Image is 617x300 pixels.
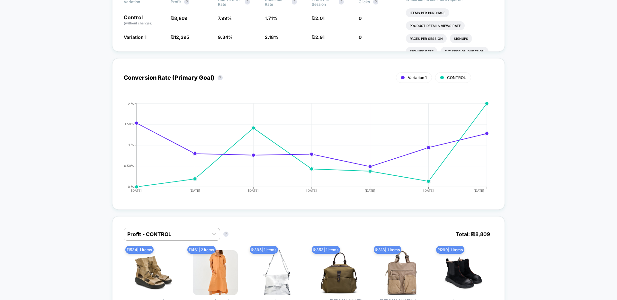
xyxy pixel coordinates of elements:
button: ? [223,232,228,237]
button: ? [218,75,223,80]
span: 8,809 [174,15,187,21]
tspan: 1 % [129,143,134,147]
span: 9.34 % [218,34,233,40]
li: Signups Rate [406,47,437,56]
span: ₪ 299 | 1 items [436,246,464,254]
img: תיק גב ניילון כיס קידמי ירוק [317,250,362,295]
img: מגפוני עור תפר בולט גומי בצדדים שחור [441,250,486,295]
img: תיק ניילון משולב עור בז' [379,250,424,295]
li: Pages Per Session [406,34,447,43]
img: סנדלים גבוהים רצועות אלכסוניות אפור [131,250,176,295]
span: (without changes) [124,21,153,25]
span: 7.99 % [218,15,232,21]
div: CONVERSION_RATE [117,102,487,198]
p: Control [124,15,164,26]
span: 0 [359,34,362,40]
tspan: [DATE] [365,189,375,192]
span: 2.91 [315,34,325,40]
tspan: 0 % [128,185,134,189]
span: ₪ 353 | 1 items [312,246,340,254]
tspan: [DATE] [248,189,259,192]
span: ₪ [171,34,189,40]
tspan: [DATE] [190,189,200,192]
li: Signups [450,34,472,43]
img: תיק עור צד קלאפה חתוכה כסף [255,250,300,295]
span: 12,395 [174,34,189,40]
span: 2.01 [315,15,325,21]
li: Avg Session Duration [441,47,488,56]
span: ₪ [171,15,187,21]
tspan: 2 % [128,101,134,105]
span: 2.18 % [265,34,278,40]
span: ₪ [312,34,325,40]
span: 0 [359,15,362,21]
img: שמלה שרוול קצר חתכים תפרים חיצוניים כתום [193,250,238,295]
li: Items Per Purchase [406,8,449,17]
tspan: [DATE] [131,189,142,192]
span: ₪ 534 | 1 items [125,246,154,254]
tspan: 1.50% [125,122,134,126]
tspan: [DATE] [474,189,485,192]
li: Product Details Views Rate [406,21,465,30]
span: Total: ₪ 8,809 [452,228,493,241]
span: 1.71 % [265,15,277,21]
tspan: 0.50% [124,164,134,168]
span: CONTROL [447,75,466,80]
span: ₪ [312,15,325,21]
tspan: [DATE] [307,189,317,192]
span: Variation 1 [124,34,147,40]
span: ₪ 461 | 2 items [187,246,216,254]
span: ₪ 395 | 1 items [250,246,278,254]
tspan: [DATE] [423,189,434,192]
span: ₪ 318 | 1 items [374,246,401,254]
span: Variation 1 [408,75,427,80]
